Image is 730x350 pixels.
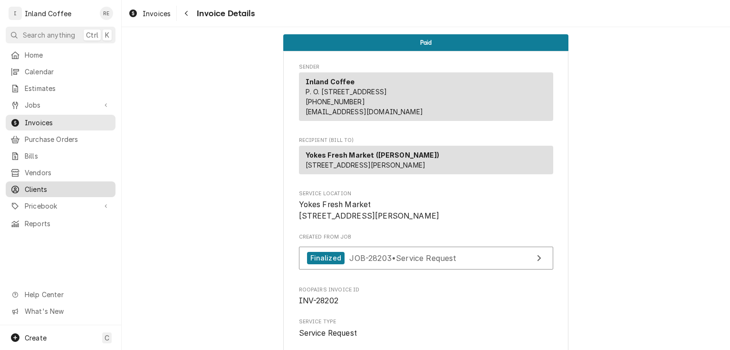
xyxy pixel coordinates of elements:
a: [EMAIL_ADDRESS][DOMAIN_NAME] [306,108,423,116]
a: Go to Help Center [6,287,115,302]
span: Invoices [25,118,111,128]
div: Sender [299,72,553,121]
div: Recipient (Bill To) [299,146,553,178]
span: INV-28202 [299,296,338,305]
span: Estimates [25,83,111,93]
span: Calendar [25,67,111,77]
strong: Inland Coffee [306,78,355,86]
div: Service Location [299,190,553,222]
span: P. O. [STREET_ADDRESS] [306,88,387,96]
div: Invoice Sender [299,63,553,125]
div: Service Type [299,318,553,339]
span: Service Location [299,190,553,198]
span: Created From Job [299,233,553,241]
a: View Job [299,247,553,270]
span: Pricebook [25,201,96,211]
span: Sender [299,63,553,71]
span: Vendors [25,168,111,178]
a: Invoices [125,6,174,21]
a: Bills [6,148,115,164]
span: Clients [25,184,111,194]
button: Navigate back [179,6,194,21]
span: JOB-28203 • Service Request [349,253,456,262]
div: Finalized [307,252,345,265]
a: Invoices [6,115,115,130]
span: [STREET_ADDRESS][PERSON_NAME] [306,161,426,169]
div: Roopairs Invoice ID [299,286,553,307]
div: RE [100,7,113,20]
a: Calendar [6,64,115,80]
span: Purchase Orders [25,134,111,144]
span: Invoice Details [194,7,254,20]
strong: Yokes Fresh Market ([PERSON_NAME]) [306,151,439,159]
span: Jobs [25,100,96,110]
span: Reports [25,219,111,229]
span: Roopairs Invoice ID [299,295,553,307]
a: Reports [6,216,115,231]
span: Roopairs Invoice ID [299,286,553,294]
span: K [105,30,109,40]
span: Service Location [299,199,553,221]
span: Help Center [25,290,110,300]
div: I [9,7,22,20]
span: Paid [420,40,432,46]
span: What's New [25,306,110,316]
a: Go to What's New [6,303,115,319]
a: Purchase Orders [6,131,115,147]
div: Status [283,34,568,51]
span: Bills [25,151,111,161]
a: Clients [6,181,115,197]
div: Ruth Easley's Avatar [100,7,113,20]
div: Recipient (Bill To) [299,146,553,174]
span: Yokes Fresh Market [STREET_ADDRESS][PERSON_NAME] [299,200,440,220]
a: Home [6,47,115,63]
a: Go to Pricebook [6,198,115,214]
span: Create [25,334,47,342]
span: Home [25,50,111,60]
span: Ctrl [86,30,98,40]
span: Service Request [299,329,357,338]
span: Service Type [299,328,553,339]
a: Estimates [6,80,115,96]
span: Invoices [143,9,171,19]
a: Go to Jobs [6,97,115,113]
button: Search anythingCtrlK [6,27,115,43]
span: Search anything [23,30,75,40]
div: Sender [299,72,553,125]
div: Invoice Recipient [299,137,553,179]
span: C [105,333,109,343]
a: [PHONE_NUMBER] [306,98,365,106]
span: Service Type [299,318,553,326]
div: Created From Job [299,233,553,274]
a: Vendors [6,165,115,180]
div: Inland Coffee [25,9,71,19]
span: Recipient (Bill To) [299,137,553,144]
